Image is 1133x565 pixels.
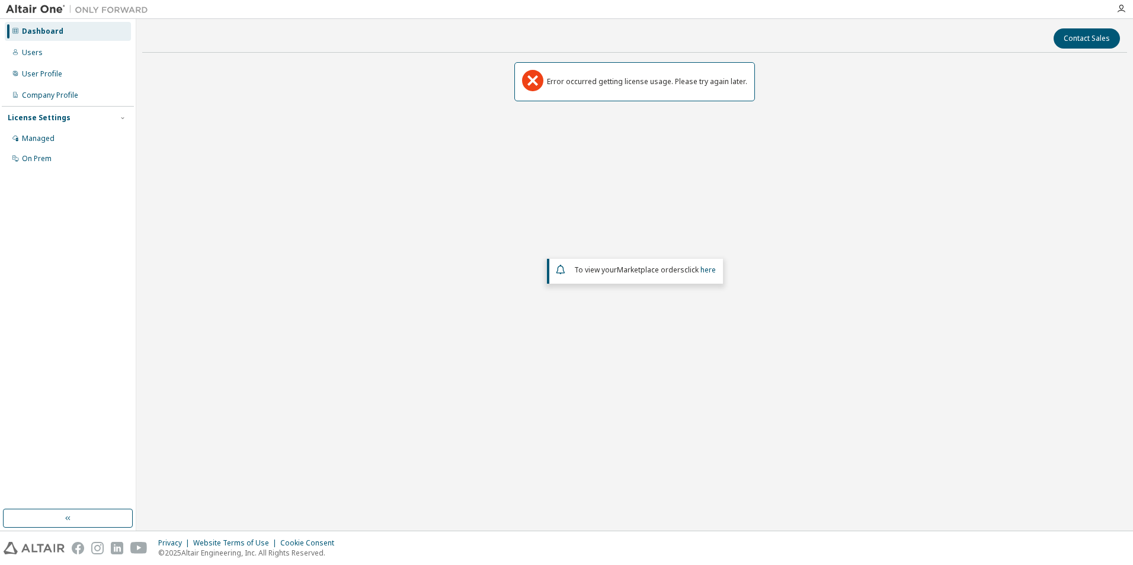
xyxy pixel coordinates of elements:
em: Marketplace orders [617,265,684,275]
img: facebook.svg [72,542,84,554]
img: Altair One [6,4,154,15]
div: On Prem [22,154,52,163]
a: here [700,265,716,275]
img: linkedin.svg [111,542,123,554]
div: Managed [22,134,55,143]
img: instagram.svg [91,542,104,554]
div: License Settings [8,113,71,123]
div: Website Terms of Use [193,538,280,548]
img: youtube.svg [130,542,148,554]
div: Dashboard [22,27,63,36]
div: Privacy [158,538,193,548]
p: © 2025 Altair Engineering, Inc. All Rights Reserved. [158,548,341,558]
div: User Profile [22,69,62,79]
button: Contact Sales [1054,28,1120,49]
span: To view your click [574,265,716,275]
div: Error occurred getting license usage. Please try again later. [547,77,747,86]
div: Users [22,48,43,57]
img: altair_logo.svg [4,542,65,554]
div: Company Profile [22,91,78,100]
div: Cookie Consent [280,538,341,548]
